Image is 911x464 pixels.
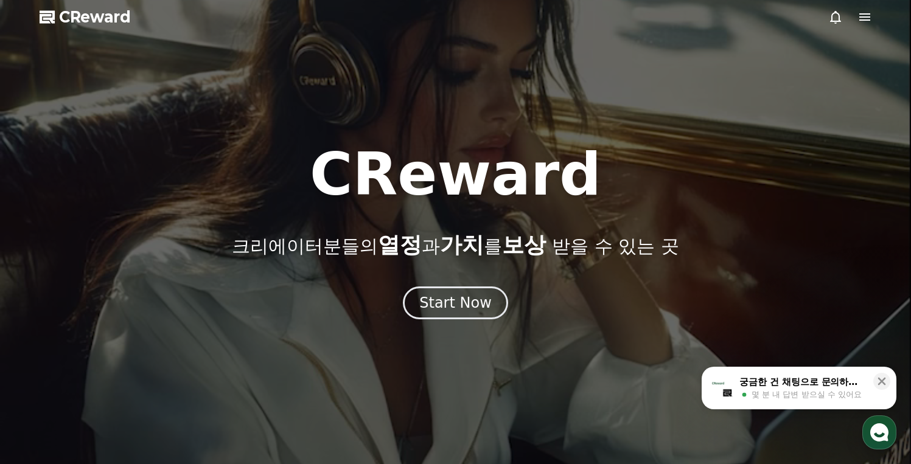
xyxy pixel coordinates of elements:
span: CReward [59,7,131,27]
div: Start Now [419,293,492,313]
a: Start Now [403,299,508,310]
p: 크리에이터분들의 과 를 받을 수 있는 곳 [232,233,679,257]
button: Start Now [403,286,508,319]
h1: CReward [310,145,601,204]
span: 가치 [440,232,484,257]
span: 보상 [502,232,546,257]
span: 열정 [378,232,422,257]
a: CReward [40,7,131,27]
